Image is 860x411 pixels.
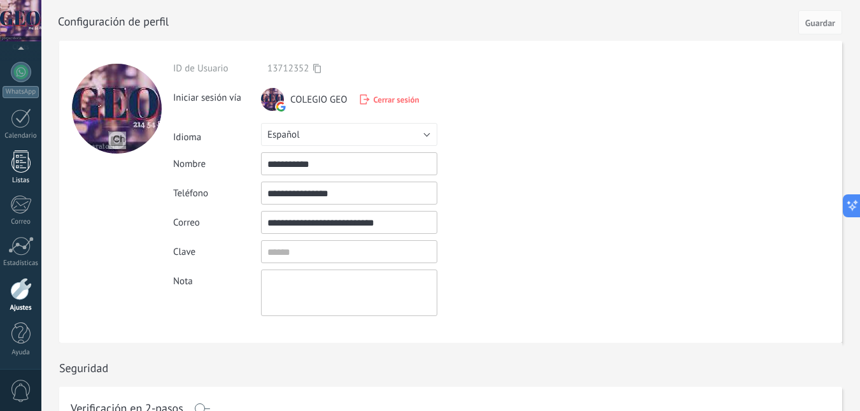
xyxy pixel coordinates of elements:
div: Teléfono [173,187,261,199]
div: Nombre [173,158,261,170]
h1: Seguridad [59,361,108,375]
span: COLEGIO GEO [290,94,348,106]
div: Ajustes [3,304,39,312]
button: Español [261,123,437,146]
div: Ayuda [3,349,39,357]
span: Cerrar sesión [374,94,419,105]
div: Correo [173,217,261,229]
span: 13712352 [267,62,309,75]
div: Idioma [173,126,261,143]
div: Nota [173,270,261,287]
div: Calendario [3,132,39,140]
button: Guardar [798,10,842,34]
div: Correo [3,218,39,226]
div: ID de Usuario [173,62,261,75]
div: Estadísticas [3,259,39,268]
span: Guardar [805,18,835,27]
div: WhatsApp [3,86,39,98]
div: Clave [173,246,261,258]
span: Español [267,129,300,141]
div: Listas [3,177,39,185]
div: Iniciar sesión vía [173,87,261,104]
